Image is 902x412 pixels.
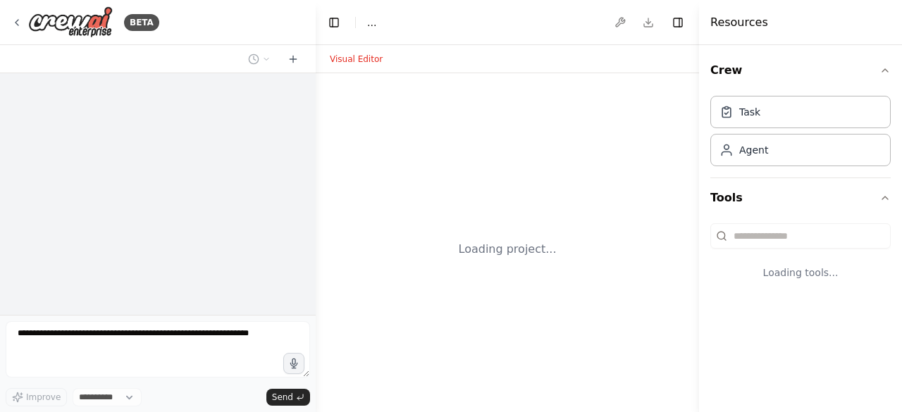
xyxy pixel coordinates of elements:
h4: Resources [710,14,768,31]
button: Hide right sidebar [668,13,688,32]
div: Tools [710,218,891,302]
div: Loading tools... [710,254,891,291]
button: Switch to previous chat [242,51,276,68]
div: Agent [739,143,768,157]
div: BETA [124,14,159,31]
button: Hide left sidebar [324,13,344,32]
nav: breadcrumb [367,15,376,30]
div: Crew [710,90,891,177]
span: ... [367,15,376,30]
button: Click to speak your automation idea [283,353,304,374]
div: Loading project... [459,241,557,258]
button: Visual Editor [321,51,391,68]
button: Send [266,389,310,406]
button: Improve [6,388,67,406]
img: Logo [28,6,113,38]
span: Improve [26,392,61,403]
button: Start a new chat [282,51,304,68]
span: Send [272,392,293,403]
div: Task [739,105,760,119]
button: Tools [710,178,891,218]
button: Crew [710,51,891,90]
